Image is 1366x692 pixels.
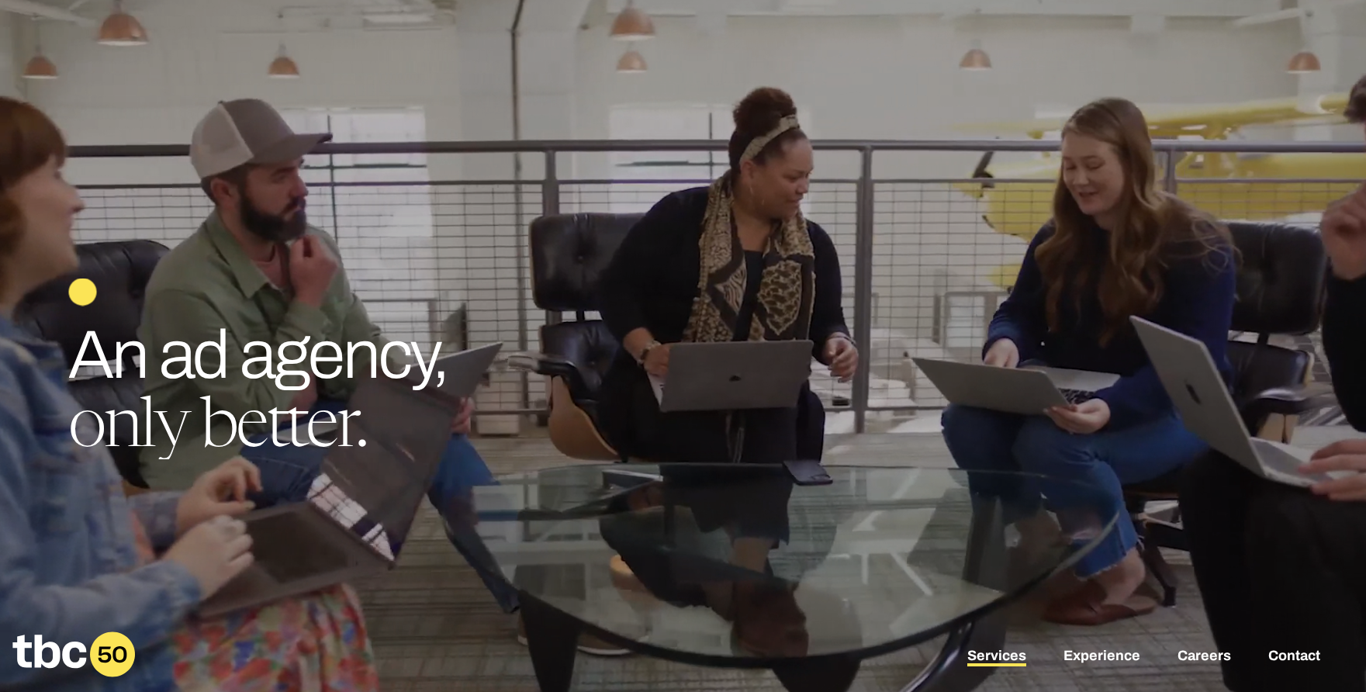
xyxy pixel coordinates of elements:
span: only better. [68,395,367,463]
a: Careers [1178,648,1231,666]
span: An ad agency, [68,317,447,391]
a: Experience [1063,648,1140,666]
a: Services [967,648,1026,666]
a: Home [12,666,135,683]
a: Contact [1268,648,1320,666]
